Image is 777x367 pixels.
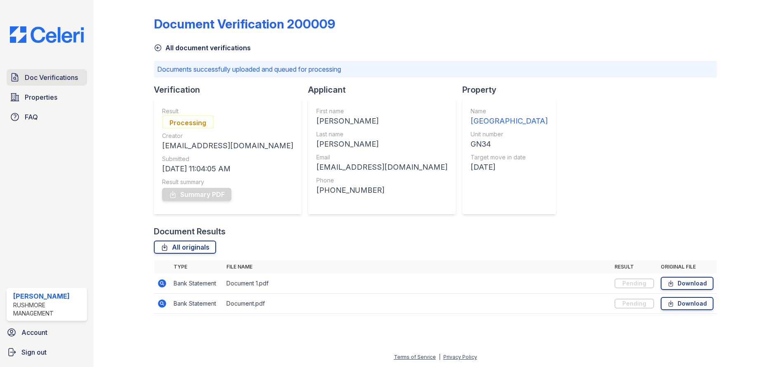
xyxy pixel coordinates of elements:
div: Pending [615,299,654,309]
div: [PHONE_NUMBER] [316,185,447,196]
th: Type [170,260,223,273]
div: Rushmore Management [13,301,84,318]
td: Bank Statement [170,273,223,294]
div: Phone [316,176,447,185]
div: Processing [162,115,214,129]
a: Account [3,324,90,341]
div: Unit number [471,130,548,138]
div: Property [462,84,563,96]
div: [PERSON_NAME] [316,115,447,127]
a: Properties [7,89,87,105]
p: Documents successfully uploaded and queued for processing [157,64,713,74]
a: Download [661,297,713,310]
div: [EMAIL_ADDRESS][DOMAIN_NAME] [316,161,447,173]
div: | [439,354,440,360]
div: Pending [615,278,654,288]
div: Result summary [162,178,293,186]
a: FAQ [7,109,87,125]
div: Verification [154,84,308,96]
span: FAQ [25,112,38,122]
div: Email [316,153,447,161]
div: [EMAIL_ADDRESS][DOMAIN_NAME] [162,140,293,152]
div: [GEOGRAPHIC_DATA] [471,115,548,127]
span: Properties [25,92,57,102]
div: Submitted [162,155,293,163]
div: [DATE] [471,161,548,173]
div: [PERSON_NAME] [316,138,447,150]
div: [PERSON_NAME] [13,291,84,301]
div: Last name [316,130,447,138]
div: Creator [162,132,293,140]
div: First name [316,107,447,115]
th: File name [223,260,611,273]
td: Document 1.pdf [223,273,611,294]
span: Sign out [21,347,47,357]
div: Document Results [154,226,226,237]
th: Original file [657,260,717,273]
a: Sign out [3,344,90,360]
div: Target move in date [471,153,548,161]
div: Result [162,107,293,115]
a: Name [GEOGRAPHIC_DATA] [471,107,548,127]
a: All document verifications [154,43,251,53]
a: Doc Verifications [7,69,87,86]
div: Name [471,107,548,115]
div: [DATE] 11:04:05 AM [162,163,293,175]
div: Applicant [308,84,462,96]
div: GN34 [471,138,548,150]
div: Document Verification 200009 [154,16,335,31]
td: Document.pdf [223,294,611,314]
th: Result [611,260,657,273]
a: Download [661,277,713,290]
img: CE_Logo_Blue-a8612792a0a2168367f1c8372b55b34899dd931a85d93a1a3d3e32e68fde9ad4.png [3,26,90,43]
span: Doc Verifications [25,72,78,82]
span: Account [21,327,47,337]
a: Privacy Policy [443,354,477,360]
a: Terms of Service [394,354,436,360]
a: All originals [154,241,216,254]
td: Bank Statement [170,294,223,314]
